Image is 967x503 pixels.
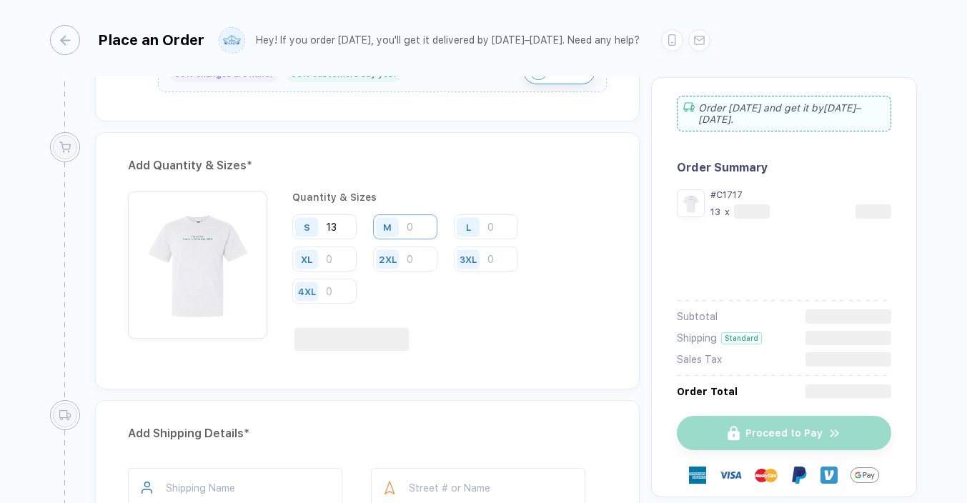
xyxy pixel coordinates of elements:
img: visa [719,464,742,487]
div: 95% customers say yes! [286,66,401,82]
div: 13 [710,206,720,217]
img: GPay [851,461,879,489]
div: Standard [721,332,762,344]
div: Quantity & Sizes [292,191,607,203]
div: 80% changes are minor [169,66,279,82]
div: XL [301,254,312,264]
img: express [689,467,706,484]
div: Shipping [677,332,717,344]
div: #C1717 [710,189,891,200]
div: Subtotal [677,311,718,322]
img: user profile [219,28,244,53]
img: master-card [755,464,778,487]
div: Add Quantity & Sizes [128,154,607,177]
div: Place an Order [98,31,204,49]
img: Paypal [790,467,808,484]
div: 2XL [379,254,397,264]
div: S [304,221,310,232]
div: 3XL [460,254,477,264]
div: Order Summary [677,161,891,174]
img: 8937b9be-f10d-427e-bae9-6fc2bf23cdf4_nt_front_1756515894663.jpg [680,193,701,214]
img: Venmo [820,467,838,484]
div: Hey! If you order [DATE], you'll get it delivered by [DATE]–[DATE]. Need any help? [256,34,640,46]
img: 8937b9be-f10d-427e-bae9-6fc2bf23cdf4_nt_front_1756515894663.jpg [135,199,260,324]
div: L [466,221,471,232]
div: Sales Tax [677,354,722,365]
div: M [383,221,392,232]
div: 4XL [298,286,316,297]
div: x [723,206,731,217]
div: Add Shipping Details [128,422,607,445]
div: Order Total [677,386,738,397]
div: Order [DATE] and get it by [DATE]–[DATE] . [677,96,891,131]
